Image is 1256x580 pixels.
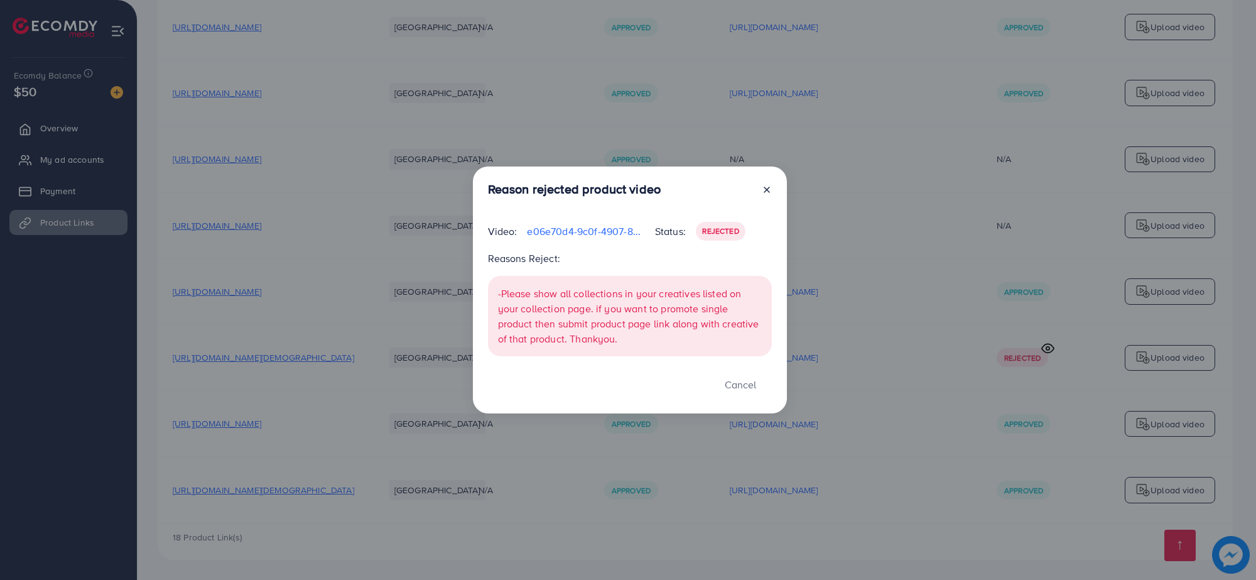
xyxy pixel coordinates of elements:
button: Cancel [709,371,772,398]
p: Reasons Reject: [488,251,772,266]
h3: Reason rejected product video [488,182,661,197]
p: Video: [488,224,517,239]
p: e06e70d4-9c0f-4907-8e91-6299d11d54c8-1759477975941.mp4 [527,224,644,239]
p: -Please show all collections in your creatives listed on your collection page. if you want to pro... [498,286,762,346]
p: Status: [655,224,686,239]
span: Rejected [702,226,739,236]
